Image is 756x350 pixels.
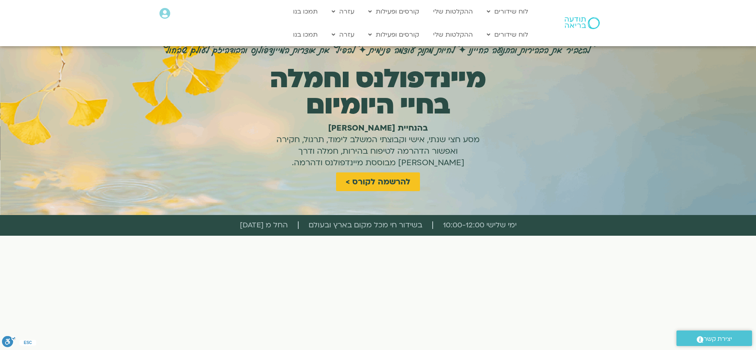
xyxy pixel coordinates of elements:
span: בשידור חי מכל מקום בארץ ובעולם [309,219,422,232]
a: תמכו בנו [289,27,322,42]
b: בהנחיית [PERSON_NAME] [328,123,428,133]
h1: מיינדפולנס וחמלה בחיי היומיום [258,66,498,118]
span: יצירת קשר [704,334,732,344]
a: יצירת קשר [676,330,752,346]
a: לוח שידורים [483,27,532,42]
a: ההקלטות שלי [429,4,477,19]
h1: מסע חצי שנתי, אישי וקבוצתי המשלב לימוד, תרגול, חקירה ואפשור הדהרמה לטיפוח בהירות, חמלה ודרך [PERS... [267,122,490,168]
span: החל מ [DATE]​ [240,219,288,232]
a: קורסים ופעילות [364,27,423,42]
span: ימי שלישי 10:00-12:00 [443,219,517,232]
a: להרשמה לקורס > [336,172,420,191]
a: קורסים ופעילות [364,4,423,19]
a: לוח שידורים [483,4,532,19]
a: עזרה [328,27,358,42]
span: להרשמה לקורס > [346,177,410,186]
a: עזרה [328,4,358,19]
a: תמכו בנו [289,4,322,19]
img: תודעה בריאה [565,17,600,29]
a: ההקלטות שלי [429,27,477,42]
h6: להגביר את הבהירות והתנועה בחיינו ✦ לחיות מתוך עוצמה פנימית ✦ להפיץ את אוצרות המיינדפולנס והבודהיז... [164,40,592,58]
